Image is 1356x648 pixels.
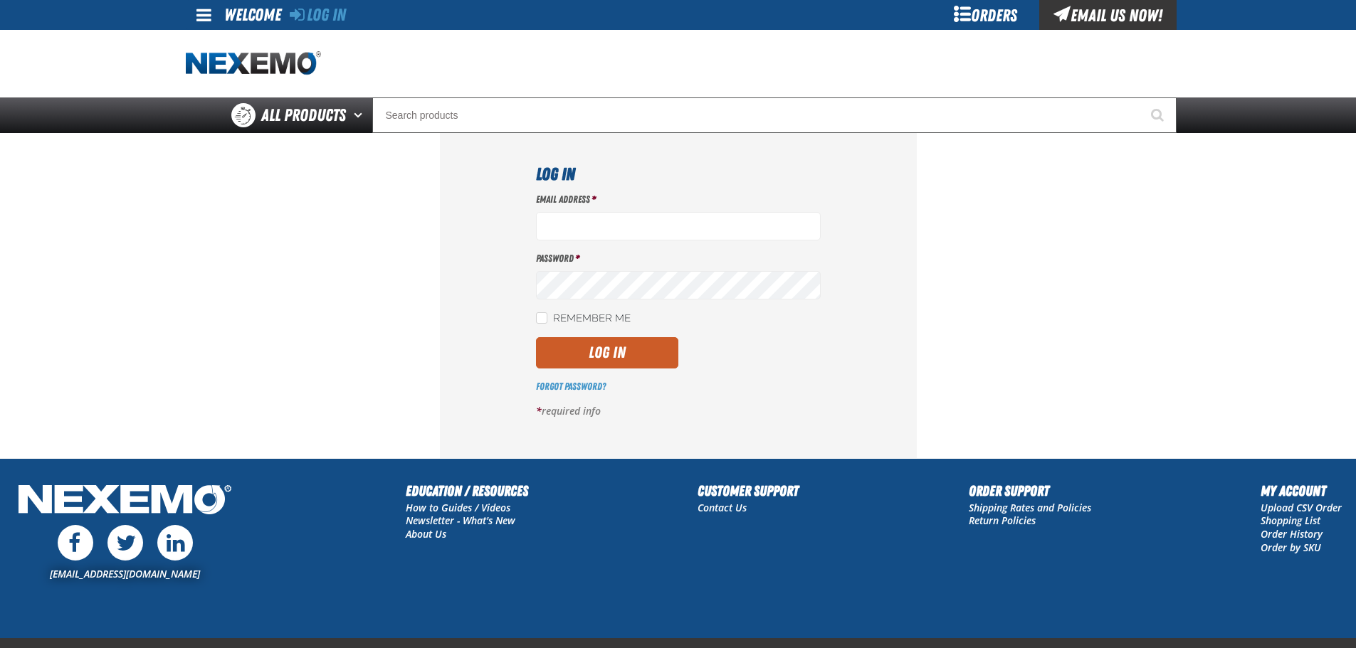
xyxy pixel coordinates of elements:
[406,527,446,541] a: About Us
[536,337,678,368] button: Log In
[698,501,747,514] a: Contact Us
[698,480,799,501] h2: Customer Support
[536,312,547,324] input: Remember Me
[536,381,606,392] a: Forgot Password?
[536,405,821,418] p: required info
[536,193,821,206] label: Email Address
[186,51,321,76] a: Home
[1141,97,1177,133] button: Start Searching
[14,480,236,522] img: Nexemo Logo
[349,97,372,133] button: Open All Products pages
[536,161,821,187] h1: Log In
[1261,514,1320,527] a: Shopping List
[1261,501,1342,514] a: Upload CSV Order
[969,501,1091,514] a: Shipping Rates and Policies
[406,480,528,501] h2: Education / Resources
[290,5,346,25] a: Log In
[406,501,510,514] a: How to Guides / Videos
[969,480,1091,501] h2: Order Support
[1261,541,1321,554] a: Order by SKU
[1261,480,1342,501] h2: My Account
[186,51,321,76] img: Nexemo logo
[969,514,1036,527] a: Return Policies
[1261,527,1323,541] a: Order History
[536,312,631,326] label: Remember Me
[261,102,346,128] span: All Products
[406,514,515,527] a: Newsletter - What's New
[372,97,1177,133] input: Search
[50,567,200,580] a: [EMAIL_ADDRESS][DOMAIN_NAME]
[536,252,821,265] label: Password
